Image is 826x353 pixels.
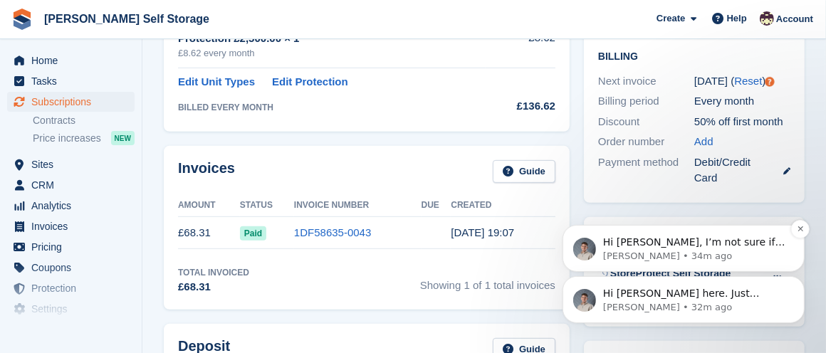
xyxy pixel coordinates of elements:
div: Next invoice [598,73,694,90]
div: £8.62 every month [178,46,486,60]
span: Pricing [31,237,117,257]
span: Create [657,11,685,26]
a: Price increases NEW [33,130,135,146]
span: Help [727,11,747,26]
div: Tooltip anchor [763,75,776,88]
span: Invoices [31,216,117,236]
a: menu [7,237,135,257]
div: Total Invoiced [178,266,249,279]
a: 1DF58635-0043 [294,226,371,238]
div: NEW [111,131,135,145]
h2: Billing [598,48,790,63]
th: Status [240,194,294,217]
img: Jacob Esser [760,11,774,26]
th: Due [422,194,451,217]
iframe: Intercom notifications message [541,135,826,346]
a: menu [7,51,135,70]
th: Created [451,194,555,217]
div: Billing period [598,93,694,110]
th: Amount [178,194,240,217]
a: menu [7,320,135,339]
time: 2025-08-27 18:07:42 UTC [451,226,514,238]
td: £68.31 [178,217,240,249]
span: Showing 1 of 1 total invoices [420,266,555,295]
a: menu [7,92,135,112]
div: Order number [598,134,694,150]
a: Reset [734,75,762,87]
a: Guide [493,160,555,184]
span: Account [776,12,813,26]
a: menu [7,278,135,298]
span: Tasks [31,71,117,91]
a: menu [7,196,135,216]
span: CRM [31,175,117,195]
td: £8.62 [486,22,555,68]
div: Every month [694,93,790,110]
a: Edit Unit Types [178,74,255,90]
span: Paid [240,226,266,241]
span: Price increases [33,132,101,145]
a: Add [694,134,713,150]
img: stora-icon-8386f47178a22dfd0bd8f6a31ec36ba5ce8667c1dd55bd0f319d3a0aa187defe.svg [11,9,33,30]
div: [DATE] ( ) [694,73,790,90]
div: 50% off first month [694,114,790,130]
th: Invoice Number [294,194,422,217]
span: Coupons [31,258,117,278]
a: menu [7,299,135,319]
div: Discount [598,114,694,130]
span: Capital [31,320,117,339]
span: Settings [31,299,117,319]
span: Sites [31,154,117,174]
span: Analytics [31,196,117,216]
span: Subscriptions [31,92,117,112]
div: BILLED EVERY MONTH [178,101,486,114]
a: [PERSON_NAME] Self Storage [38,7,215,31]
span: Home [31,51,117,70]
span: Protection [31,278,117,298]
a: menu [7,71,135,91]
a: menu [7,216,135,236]
a: menu [7,175,135,195]
a: Contracts [33,114,135,127]
a: menu [7,154,135,174]
a: Edit Protection [272,74,348,90]
a: menu [7,258,135,278]
h2: Invoices [178,160,235,184]
div: £68.31 [178,279,249,295]
div: £136.62 [486,98,555,115]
